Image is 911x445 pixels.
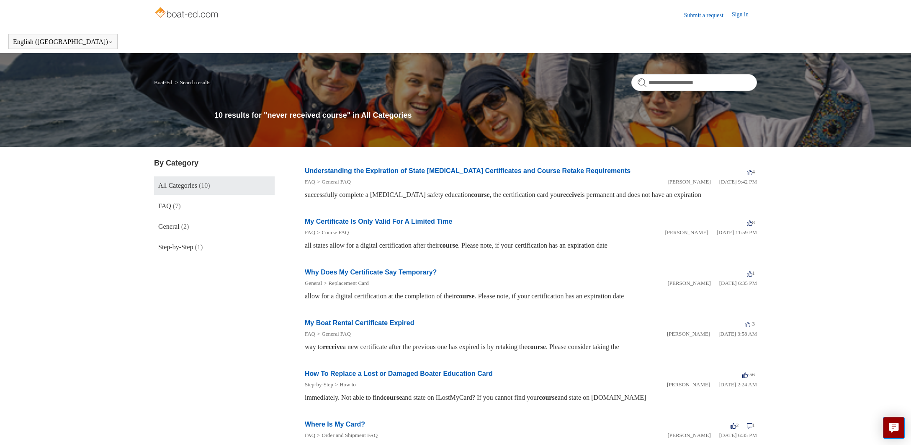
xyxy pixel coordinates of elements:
[305,432,315,438] a: FAQ
[305,319,414,326] a: My Boat Rental Certificate Expired
[323,343,343,350] em: receive
[154,79,172,85] a: Boat-Ed
[305,167,630,174] a: Understanding the Expiration of State [MEDICAL_DATA] Certificates and Course Retake Requirements
[440,242,458,249] em: course
[732,10,757,20] a: Sign in
[154,5,221,22] img: Boat-Ed Help Center home page
[305,342,757,352] div: way to a new certificate after the previous one has expired is by retaking the . Please consider ...
[154,217,275,236] a: General (2)
[315,330,351,338] li: General FAQ
[315,178,351,186] li: General FAQ
[322,432,378,438] a: Order and Shipment FAQ
[154,158,275,169] h3: By Category
[718,381,757,388] time: 03/11/2022, 02:24
[539,394,557,401] em: course
[154,238,275,256] a: Step-by-Step (1)
[305,291,757,301] div: allow for a digital certification at the completion of their . Please note, if your certification...
[383,394,402,401] em: course
[214,110,757,121] h1: 10 results for "never received course" in All Categories
[719,432,757,438] time: 01/05/2024, 18:35
[305,280,322,286] a: General
[665,228,708,237] li: [PERSON_NAME]
[667,380,710,389] li: [PERSON_NAME]
[456,292,474,300] em: course
[305,190,757,200] div: successfully complete a [MEDICAL_DATA] safety education , the certification card you is permanent...
[158,202,171,210] span: FAQ
[322,179,350,185] a: General FAQ
[158,182,197,189] span: All Categories
[13,38,113,46] button: English ([GEOGRAPHIC_DATA])
[667,330,710,338] li: [PERSON_NAME]
[719,280,757,286] time: 01/05/2024, 18:35
[333,380,356,389] li: How to
[747,168,755,175] span: 4
[747,422,755,428] span: 1
[305,228,315,237] li: FAQ
[719,179,757,185] time: 03/16/2022, 21:42
[154,176,275,195] a: All Categories (10)
[718,331,757,337] time: 03/16/2022, 03:58
[305,178,315,186] li: FAQ
[305,380,333,389] li: Step-by-Step
[322,331,350,337] a: General FAQ
[883,417,905,439] button: Live chat
[631,74,757,91] input: Search
[527,343,546,350] em: course
[717,229,757,235] time: 04/01/2022, 23:59
[305,279,322,287] li: General
[173,202,181,210] span: (7)
[471,191,489,198] em: course
[340,381,356,388] a: How to
[305,381,333,388] a: Step-by-Step
[315,431,378,440] li: Order and Shipment FAQ
[305,431,315,440] li: FAQ
[305,229,315,235] a: FAQ
[305,331,315,337] a: FAQ
[154,79,174,85] li: Boat-Ed
[158,223,180,230] span: General
[731,422,739,428] span: 2
[322,279,369,287] li: Replacement Card
[747,270,755,276] span: 1
[305,393,757,403] div: immediately. Not able to find and state on ILostMyCard? If you cannot find your and state on [DOM...
[667,178,710,186] li: [PERSON_NAME]
[305,179,315,185] a: FAQ
[684,11,732,20] a: Submit a request
[305,421,365,428] a: Where Is My Card?
[667,279,710,287] li: [PERSON_NAME]
[158,243,193,251] span: Step-by-Step
[305,269,437,276] a: Why Does My Certificate Say Temporary?
[305,370,493,377] a: How To Replace a Lost or Damaged Boater Education Card
[745,321,755,327] span: -3
[560,191,580,198] em: receive
[199,182,210,189] span: (10)
[174,79,211,85] li: Search results
[315,228,349,237] li: Course FAQ
[154,197,275,215] a: FAQ (7)
[747,219,755,225] span: 8
[305,218,452,225] a: My Certificate Is Only Valid For A Limited Time
[181,223,189,230] span: (2)
[328,280,368,286] a: Replacement Card
[195,243,203,251] span: (1)
[305,330,315,338] li: FAQ
[305,241,757,251] div: all states allow for a digital certification after their . Please note, if your certification has...
[667,431,710,440] li: [PERSON_NAME]
[322,229,349,235] a: Course FAQ
[742,371,755,378] span: -56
